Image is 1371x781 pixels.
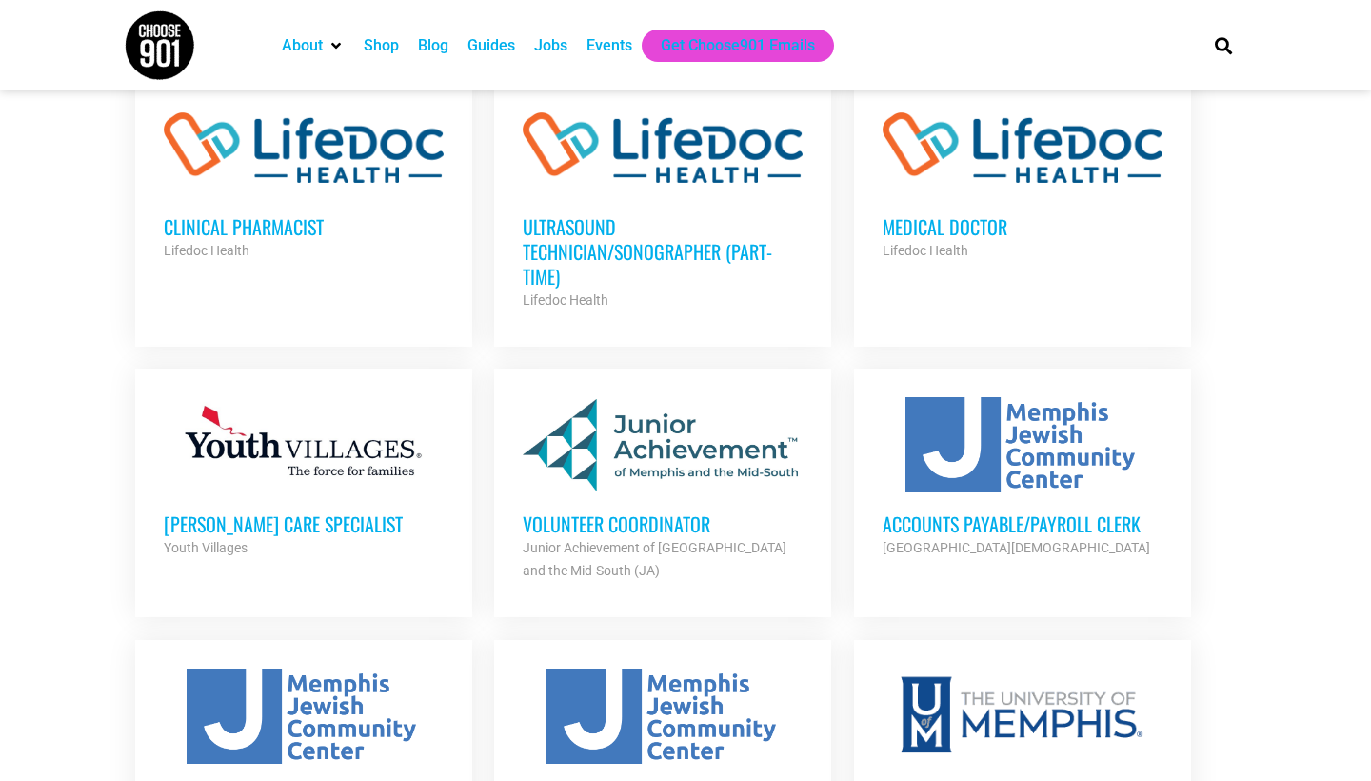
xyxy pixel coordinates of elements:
[883,214,1162,239] h3: Medical Doctor
[272,30,1182,62] nav: Main nav
[135,369,472,588] a: [PERSON_NAME] Care Specialist Youth Villages
[164,243,249,258] strong: Lifedoc Health
[883,540,1150,555] strong: [GEOGRAPHIC_DATA][DEMOGRAPHIC_DATA]
[883,243,968,258] strong: Lifedoc Health
[523,511,803,536] h3: Volunteer Coordinator
[494,71,831,340] a: Ultrasound Technician/Sonographer (Part-Time) Lifedoc Health
[164,540,248,555] strong: Youth Villages
[523,214,803,289] h3: Ultrasound Technician/Sonographer (Part-Time)
[364,34,399,57] a: Shop
[854,71,1191,290] a: Medical Doctor Lifedoc Health
[272,30,354,62] div: About
[1208,30,1240,61] div: Search
[418,34,448,57] a: Blog
[135,71,472,290] a: Clinical Pharmacist Lifedoc Health
[494,369,831,611] a: Volunteer Coordinator Junior Achievement of [GEOGRAPHIC_DATA] and the Mid-South (JA)
[883,511,1162,536] h3: Accounts Payable/Payroll Clerk
[854,369,1191,588] a: Accounts Payable/Payroll Clerk [GEOGRAPHIC_DATA][DEMOGRAPHIC_DATA]
[534,34,567,57] a: Jobs
[661,34,815,57] a: Get Choose901 Emails
[586,34,632,57] a: Events
[523,540,786,578] strong: Junior Achievement of [GEOGRAPHIC_DATA] and the Mid-South (JA)
[467,34,515,57] a: Guides
[164,214,444,239] h3: Clinical Pharmacist
[523,292,608,308] strong: Lifedoc Health
[164,511,444,536] h3: [PERSON_NAME] Care Specialist
[282,34,323,57] a: About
